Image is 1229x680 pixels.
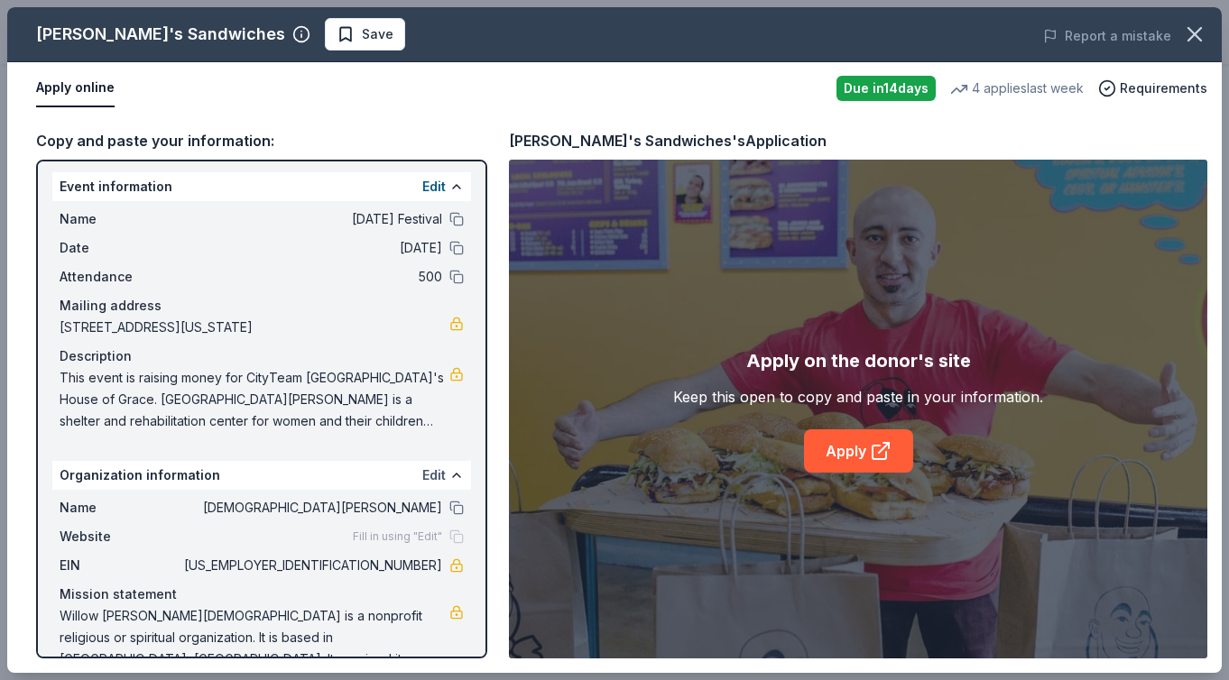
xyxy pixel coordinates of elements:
[509,129,827,152] div: [PERSON_NAME]'s Sandwiches's Application
[60,555,180,576] span: EIN
[60,345,464,367] div: Description
[180,237,442,259] span: [DATE]
[60,526,180,547] span: Website
[180,208,442,230] span: [DATE] Festival
[60,317,449,338] span: [STREET_ADDRESS][US_STATE]
[746,346,971,375] div: Apply on the donor's site
[60,208,180,230] span: Name
[1043,25,1171,47] button: Report a mistake
[1098,78,1207,99] button: Requirements
[804,429,913,473] a: Apply
[60,584,464,605] div: Mission statement
[353,529,442,544] span: Fill in using "Edit"
[1120,78,1207,99] span: Requirements
[836,76,936,101] div: Due in 14 days
[36,129,487,152] div: Copy and paste your information:
[180,497,442,519] span: [DEMOGRAPHIC_DATA][PERSON_NAME]
[52,461,471,490] div: Organization information
[36,20,285,49] div: [PERSON_NAME]'s Sandwiches
[52,172,471,201] div: Event information
[422,464,446,486] button: Edit
[36,69,115,107] button: Apply online
[362,23,393,45] span: Save
[673,386,1043,408] div: Keep this open to copy and paste in your information.
[60,295,464,317] div: Mailing address
[422,176,446,198] button: Edit
[180,266,442,288] span: 500
[60,237,180,259] span: Date
[60,497,180,519] span: Name
[325,18,405,51] button: Save
[60,266,180,288] span: Attendance
[180,555,442,576] span: [US_EMPLOYER_IDENTIFICATION_NUMBER]
[60,605,449,670] span: Willow [PERSON_NAME][DEMOGRAPHIC_DATA] is a nonprofit religious or spiritual organization. It is ...
[950,78,1084,99] div: 4 applies last week
[60,367,449,432] span: This event is raising money for CityTeam [GEOGRAPHIC_DATA]'s House of Grace. [GEOGRAPHIC_DATA][PE...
